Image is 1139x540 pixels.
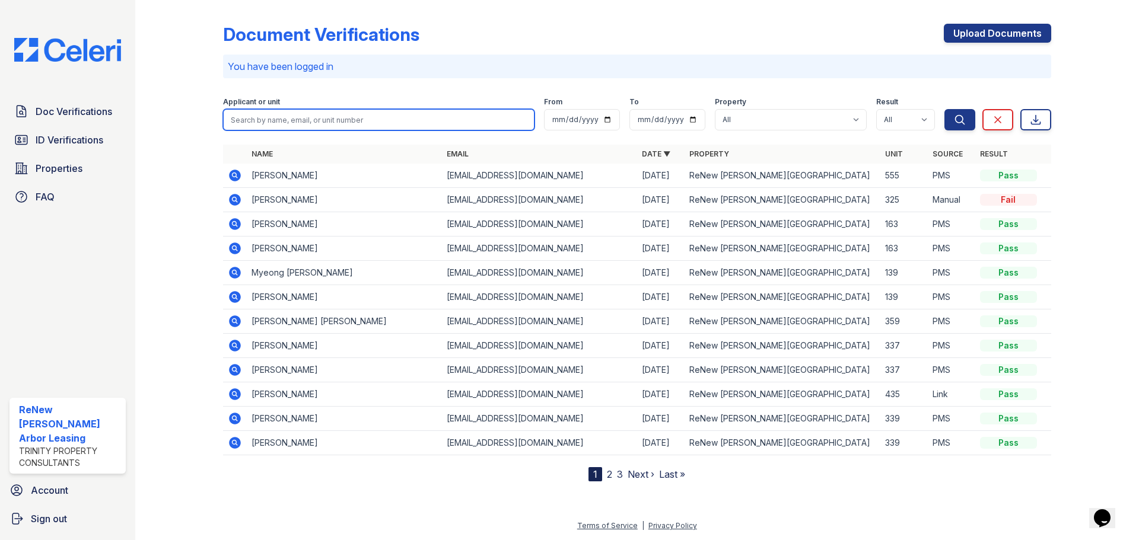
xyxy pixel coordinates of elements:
[247,309,442,334] td: [PERSON_NAME] [PERSON_NAME]
[544,97,562,107] label: From
[36,104,112,119] span: Doc Verifications
[980,364,1037,376] div: Pass
[247,382,442,407] td: [PERSON_NAME]
[685,237,880,261] td: ReNew [PERSON_NAME][GEOGRAPHIC_DATA]
[247,212,442,237] td: [PERSON_NAME]
[880,358,928,382] td: 337
[928,237,975,261] td: PMS
[637,212,685,237] td: [DATE]
[637,431,685,455] td: [DATE]
[1089,493,1127,528] iframe: chat widget
[642,149,670,158] a: Date ▼
[247,285,442,309] td: [PERSON_NAME]
[629,97,639,107] label: To
[880,188,928,212] td: 325
[715,97,746,107] label: Property
[442,407,637,431] td: [EMAIL_ADDRESS][DOMAIN_NAME]
[247,237,442,261] td: [PERSON_NAME]
[637,164,685,188] td: [DATE]
[628,468,654,480] a: Next ›
[637,358,685,382] td: [DATE]
[880,261,928,285] td: 139
[31,483,68,497] span: Account
[31,512,67,526] span: Sign out
[685,261,880,285] td: ReNew [PERSON_NAME][GEOGRAPHIC_DATA]
[980,388,1037,400] div: Pass
[648,521,697,530] a: Privacy Policy
[685,334,880,358] td: ReNew [PERSON_NAME][GEOGRAPHIC_DATA]
[944,24,1051,43] a: Upload Documents
[880,407,928,431] td: 339
[980,413,1037,424] div: Pass
[689,149,729,158] a: Property
[247,188,442,212] td: [PERSON_NAME]
[617,468,623,480] a: 3
[880,285,928,309] td: 139
[659,468,685,480] a: Last »
[880,431,928,455] td: 339
[223,24,419,45] div: Document Verifications
[685,212,880,237] td: ReNew [PERSON_NAME][GEOGRAPHIC_DATA]
[880,237,928,261] td: 163
[442,334,637,358] td: [EMAIL_ADDRESS][DOMAIN_NAME]
[642,521,644,530] div: |
[685,285,880,309] td: ReNew [PERSON_NAME][GEOGRAPHIC_DATA]
[637,334,685,358] td: [DATE]
[36,133,103,147] span: ID Verifications
[5,507,131,531] a: Sign out
[880,212,928,237] td: 163
[442,431,637,455] td: [EMAIL_ADDRESS][DOMAIN_NAME]
[442,358,637,382] td: [EMAIL_ADDRESS][DOMAIN_NAME]
[880,309,928,334] td: 359
[980,242,1037,254] div: Pass
[247,261,442,285] td: Myeong [PERSON_NAME]
[252,149,273,158] a: Name
[980,315,1037,327] div: Pass
[637,382,685,407] td: [DATE]
[880,382,928,407] td: 435
[928,261,975,285] td: PMS
[5,478,131,502] a: Account
[685,164,880,188] td: ReNew [PERSON_NAME][GEOGRAPHIC_DATA]
[5,38,131,62] img: CE_Logo_Blue-a8612792a0a2168367f1c8372b55b34899dd931a85d93a1a3d3e32e68fde9ad4.png
[36,190,55,204] span: FAQ
[247,164,442,188] td: [PERSON_NAME]
[637,188,685,212] td: [DATE]
[9,156,126,180] a: Properties
[980,149,1008,158] a: Result
[442,237,637,261] td: [EMAIL_ADDRESS][DOMAIN_NAME]
[928,164,975,188] td: PMS
[442,261,637,285] td: [EMAIL_ADDRESS][DOMAIN_NAME]
[980,267,1037,279] div: Pass
[577,521,638,530] a: Terms of Service
[980,194,1037,206] div: Fail
[247,358,442,382] td: [PERSON_NAME]
[685,407,880,431] td: ReNew [PERSON_NAME][GEOGRAPHIC_DATA]
[876,97,898,107] label: Result
[685,309,880,334] td: ReNew [PERSON_NAME][GEOGRAPHIC_DATA]
[9,128,126,152] a: ID Verifications
[447,149,469,158] a: Email
[928,212,975,237] td: PMS
[637,407,685,431] td: [DATE]
[637,309,685,334] td: [DATE]
[980,218,1037,230] div: Pass
[9,185,126,209] a: FAQ
[880,334,928,358] td: 337
[9,100,126,123] a: Doc Verifications
[928,334,975,358] td: PMS
[685,431,880,455] td: ReNew [PERSON_NAME][GEOGRAPHIC_DATA]
[19,445,121,469] div: Trinity Property Consultants
[685,358,880,382] td: ReNew [PERSON_NAME][GEOGRAPHIC_DATA]
[442,188,637,212] td: [EMAIL_ADDRESS][DOMAIN_NAME]
[442,164,637,188] td: [EMAIL_ADDRESS][DOMAIN_NAME]
[980,291,1037,303] div: Pass
[36,161,82,175] span: Properties
[885,149,903,158] a: Unit
[928,431,975,455] td: PMS
[223,97,280,107] label: Applicant or unit
[637,237,685,261] td: [DATE]
[980,437,1037,449] div: Pass
[588,467,602,481] div: 1
[607,468,612,480] a: 2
